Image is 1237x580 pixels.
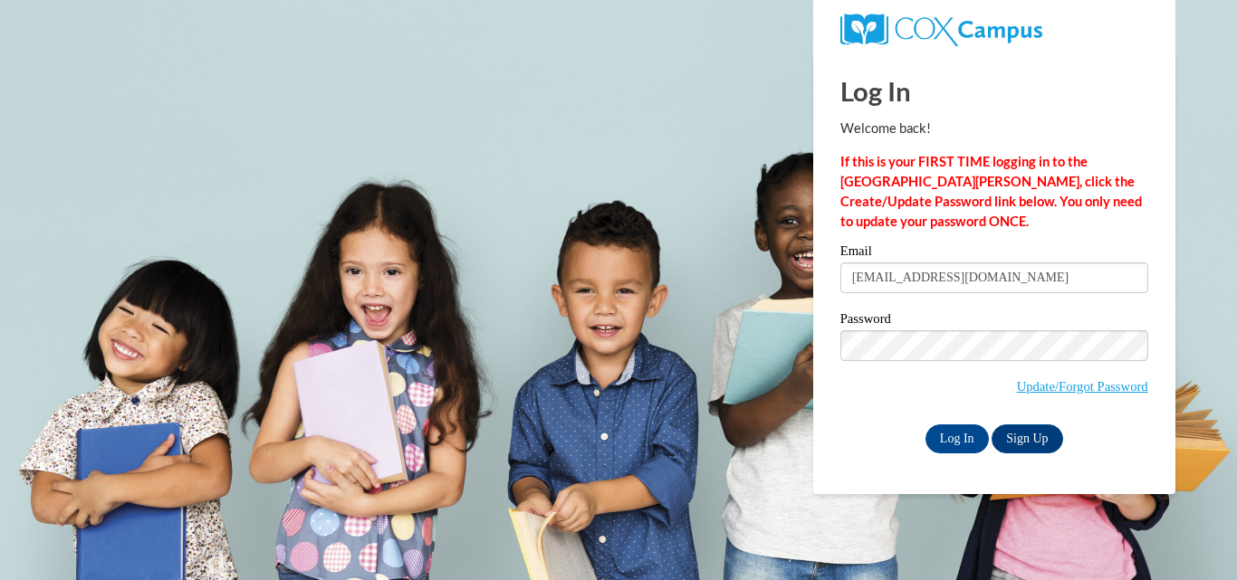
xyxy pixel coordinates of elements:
[840,119,1148,138] p: Welcome back!
[840,312,1148,330] label: Password
[840,72,1148,109] h1: Log In
[840,14,1042,46] img: COX Campus
[840,21,1042,36] a: COX Campus
[840,244,1148,262] label: Email
[1017,379,1148,394] a: Update/Forgot Password
[925,424,989,453] input: Log In
[840,154,1142,229] strong: If this is your FIRST TIME logging in to the [GEOGRAPHIC_DATA][PERSON_NAME], click the Create/Upd...
[992,424,1062,453] a: Sign Up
